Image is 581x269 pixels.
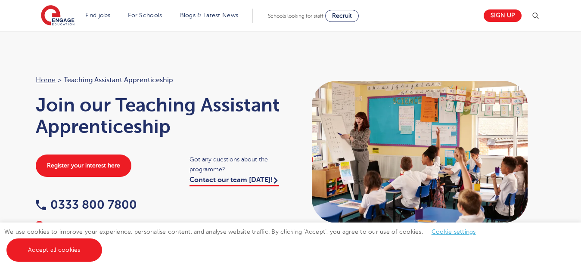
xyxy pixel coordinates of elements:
[36,155,131,177] a: Register your interest here
[85,12,111,19] a: Find jobs
[6,238,102,262] a: Accept all cookies
[180,12,239,19] a: Blogs & Latest News
[4,229,485,253] span: We use cookies to improve your experience, personalise content, and analyse website traffic. By c...
[58,76,62,84] span: >
[41,5,75,27] img: Engage Education
[36,74,282,86] nav: breadcrumb
[332,12,352,19] span: Recruit
[36,198,137,211] a: 0333 800 7800
[36,94,282,137] h1: Join our Teaching Assistant Apprenticeship
[128,12,162,19] a: For Schools
[36,76,56,84] a: Home
[36,221,282,269] div: Are you interested in working in education and gaining a recognised qualification at the same tim...
[325,10,359,22] a: Recruit
[432,229,476,235] a: Cookie settings
[268,13,323,19] span: Schools looking for staff
[190,176,279,186] a: Contact our team [DATE]!
[64,74,173,86] span: Teaching Assistant Apprenticeship
[190,155,282,174] span: Got any questions about the programme?
[484,9,522,22] a: Sign up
